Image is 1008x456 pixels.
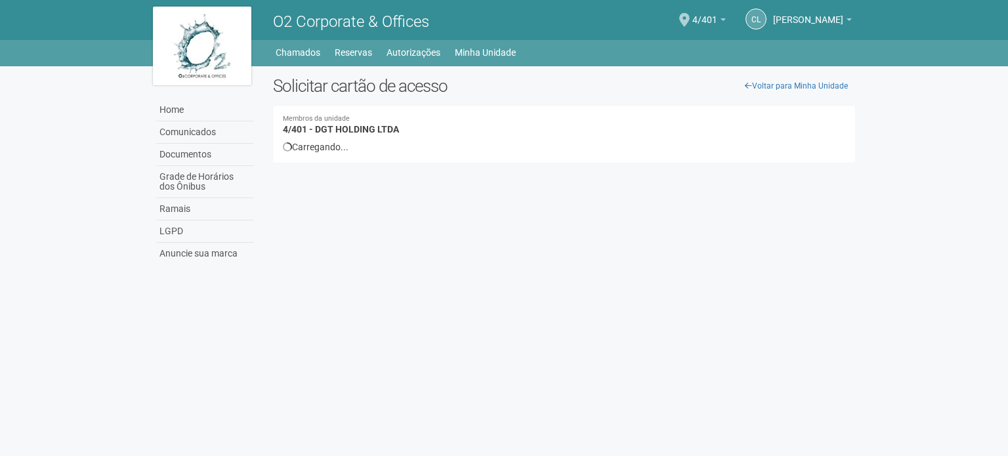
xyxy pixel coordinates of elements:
div: Carregando... [283,141,845,153]
a: Ramais [156,198,253,220]
a: Grade de Horários dos Ônibus [156,166,253,198]
a: Comunicados [156,121,253,144]
img: logo.jpg [153,7,251,85]
a: Autorizações [387,43,440,62]
a: Chamados [276,43,320,62]
a: Home [156,99,253,121]
a: 4/401 [692,16,726,27]
span: 4/401 [692,2,717,25]
a: Anuncie sua marca [156,243,253,264]
span: Claudia Luíza Soares de Castro [773,2,843,25]
a: Documentos [156,144,253,166]
a: CL [745,9,766,30]
h4: 4/401 - DGT HOLDING LTDA [283,115,845,135]
a: Voltar para Minha Unidade [738,76,855,96]
a: Reservas [335,43,372,62]
a: [PERSON_NAME] [773,16,852,27]
span: O2 Corporate & Offices [273,12,429,31]
h2: Solicitar cartão de acesso [273,76,855,96]
a: LGPD [156,220,253,243]
a: Minha Unidade [455,43,516,62]
small: Membros da unidade [283,115,845,123]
